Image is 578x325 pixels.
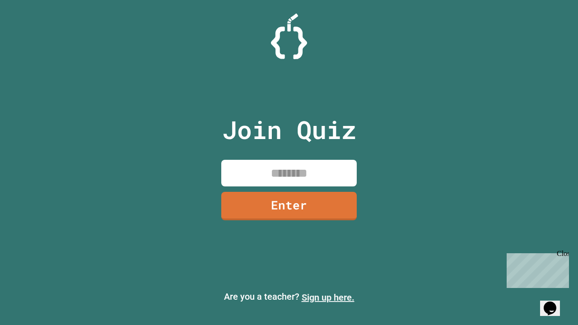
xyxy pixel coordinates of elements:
div: Chat with us now!Close [4,4,62,57]
img: Logo.svg [271,14,307,59]
a: Enter [221,192,357,220]
iframe: chat widget [540,289,569,316]
a: Sign up here. [302,292,354,303]
p: Are you a teacher? [7,290,571,304]
iframe: chat widget [503,250,569,288]
p: Join Quiz [222,111,356,149]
